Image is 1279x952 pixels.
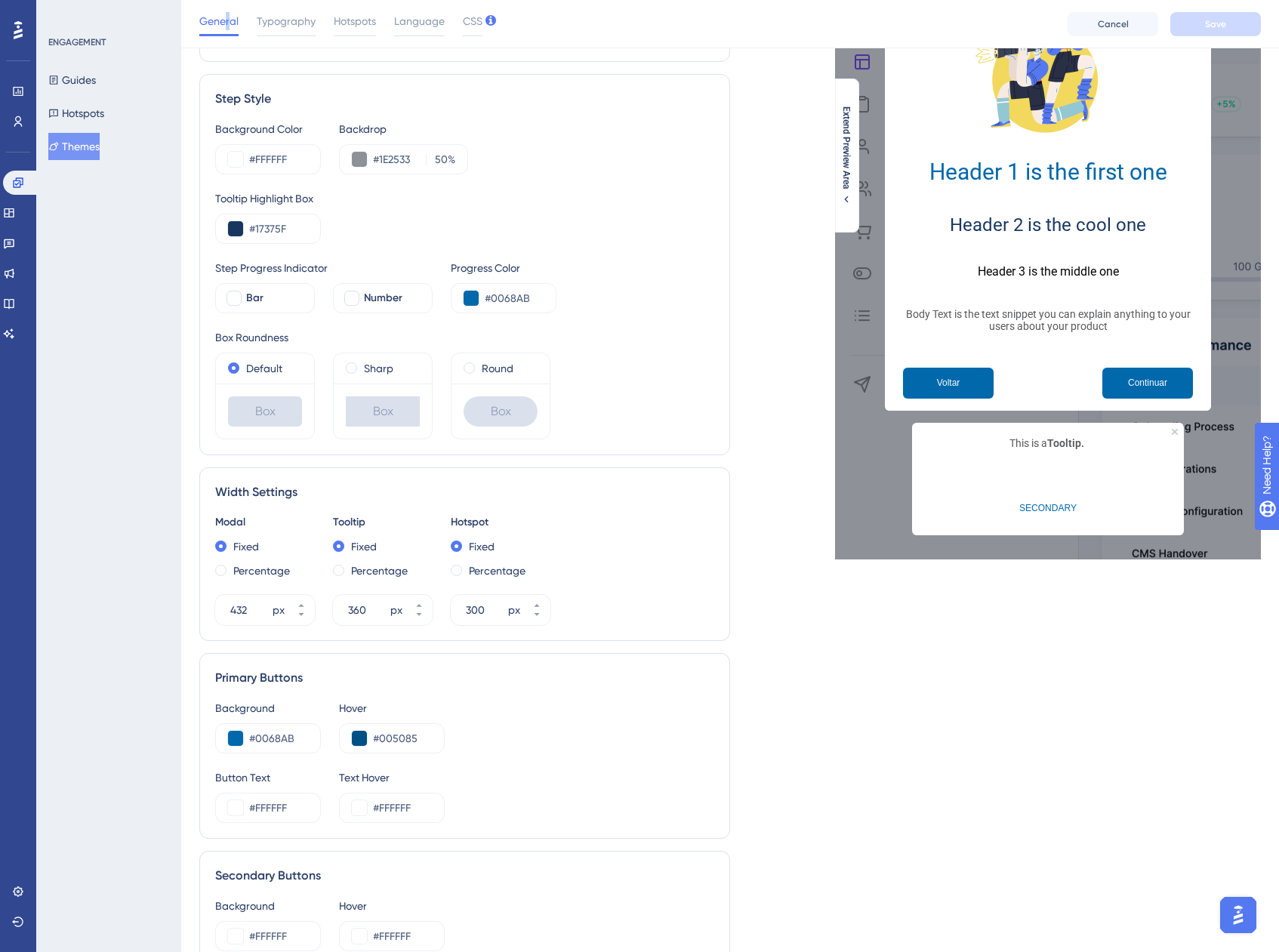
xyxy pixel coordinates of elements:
[469,562,525,580] label: Percentage
[426,150,455,168] label: %
[48,36,106,48] div: ENGAGEMENT
[333,513,433,531] div: Tooltip
[451,259,556,277] div: Progress Color
[233,562,290,580] label: Percentage
[215,867,714,885] div: Secondary Buttons
[215,699,321,717] div: Background
[215,513,315,531] div: Modal
[897,308,1199,332] p: Body Text is the text snippet you can explain anything to your users about your product
[464,396,538,427] div: Box
[351,538,377,556] label: Fixed
[334,12,376,30] span: Hotspots
[48,100,104,127] button: Hotspots
[288,610,315,625] button: px
[394,12,445,30] span: Language
[482,359,513,377] label: Round
[199,12,239,30] span: General
[351,562,408,580] label: Percentage
[1068,12,1158,36] button: Cancel
[840,106,852,189] span: Extend Preview Area
[288,595,315,610] button: px
[346,396,420,427] div: Box
[508,601,520,619] div: px
[1216,892,1261,938] iframe: UserGuiding AI Assistant Launcher
[215,769,321,787] div: Button Text
[215,120,321,138] div: Background Color
[233,538,259,556] label: Fixed
[466,601,505,619] input: px
[431,150,448,168] input: %
[903,368,994,399] button: Previous
[897,214,1199,236] h2: Header 2 is the cool one
[463,12,482,30] span: CSS
[215,328,714,347] div: Box Roundness
[469,538,495,556] label: Fixed
[215,483,714,501] div: Width Settings
[215,259,433,277] div: Step Progress Indicator
[339,699,445,717] div: Hover
[228,396,302,427] div: Box
[834,106,858,205] button: Extend Preview Area
[1098,18,1129,30] span: Cancel
[48,133,100,160] button: Themes
[1205,18,1226,30] span: Save
[246,359,282,377] label: Default
[215,189,714,208] div: Tooltip Highlight Box
[257,12,316,30] span: Typography
[273,601,285,619] div: px
[364,289,402,307] span: Number
[897,264,1199,279] h3: Header 3 is the middle one
[1102,368,1193,399] button: Next
[339,120,468,138] div: Backdrop
[405,610,433,625] button: px
[364,359,393,377] label: Sharp
[339,769,445,787] div: Text Hover
[523,595,550,610] button: px
[390,601,402,619] div: px
[523,610,550,625] button: px
[897,159,1199,185] h1: Header 1 is the first one
[348,601,387,619] input: px
[1003,493,1093,523] button: SECONDARY
[215,897,321,915] div: Background
[215,669,714,687] div: Primary Buttons
[451,513,550,531] div: Hotspot
[1170,12,1261,36] button: Save
[230,601,270,619] input: px
[405,595,433,610] button: px
[924,435,1172,452] p: This is a
[1047,437,1084,449] b: Tooltip.
[1172,429,1178,435] div: Close Preview
[215,90,714,108] div: Step Style
[246,289,264,307] span: Bar
[35,4,94,22] span: Need Help?
[339,897,445,915] div: Hover
[48,66,96,94] button: Guides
